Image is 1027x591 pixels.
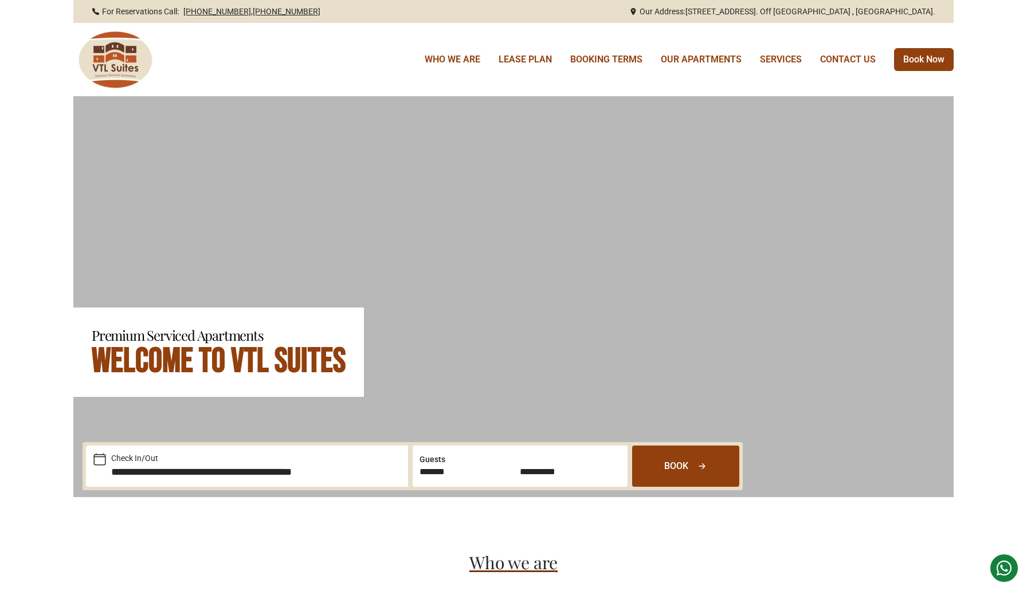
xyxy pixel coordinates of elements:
[420,454,621,465] label: Guests
[183,7,251,16] a: [PHONE_NUMBER]
[73,31,156,88] img: VTL Suites logo
[894,48,954,71] a: Book Now
[499,53,552,66] a: LEASE PLAN
[92,326,346,344] h1: Premium Serviced Apartments
[183,6,320,17] span: ,
[111,452,401,464] label: Check In/Out
[570,53,642,66] a: BOOKING TERMS
[92,344,346,379] h2: Welcome to VTL Suites
[685,6,935,17] a: [STREET_ADDRESS]. Off [GEOGRAPHIC_DATA] , [GEOGRAPHIC_DATA].
[92,6,320,17] div: For Reservations Call:
[73,552,954,573] h3: Who we are
[820,53,876,66] a: CONTACT US
[629,6,935,17] div: Our Address:
[632,446,739,487] button: Book
[760,53,802,66] a: SERVICES
[425,53,480,66] a: WHO WE ARE
[661,53,742,66] a: OUR APARTMENTS
[990,554,1018,582] button: Chat Button
[253,7,320,16] a: [PHONE_NUMBER]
